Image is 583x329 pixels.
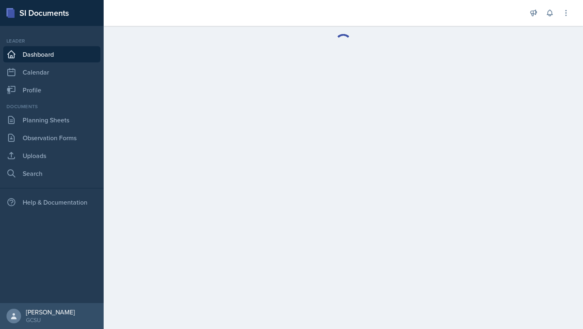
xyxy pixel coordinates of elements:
[3,64,100,80] a: Calendar
[3,112,100,128] a: Planning Sheets
[3,46,100,62] a: Dashboard
[3,194,100,210] div: Help & Documentation
[3,130,100,146] a: Observation Forms
[3,82,100,98] a: Profile
[3,147,100,164] a: Uploads
[3,37,100,45] div: Leader
[26,316,75,324] div: GCSU
[3,103,100,110] div: Documents
[3,165,100,182] a: Search
[26,308,75,316] div: [PERSON_NAME]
